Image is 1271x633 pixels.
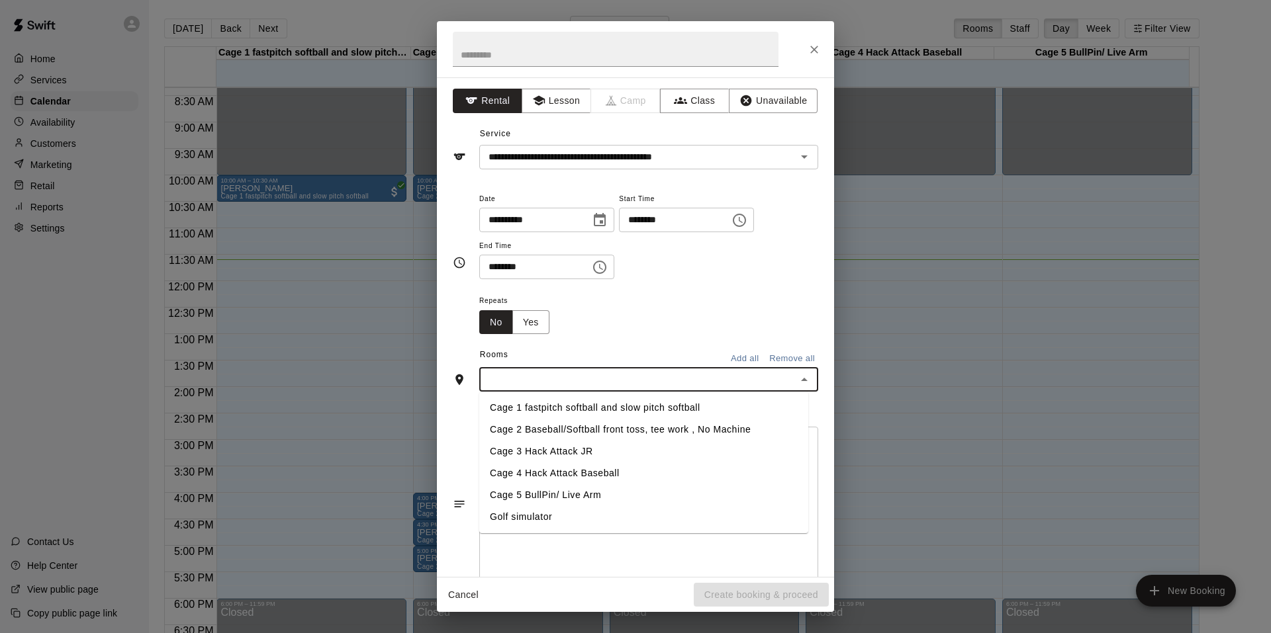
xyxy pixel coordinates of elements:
[453,150,466,163] svg: Service
[479,397,808,419] li: Cage 1 fastpitch softball and slow pitch softball
[453,497,466,511] svg: Notes
[512,310,549,335] button: Yes
[480,350,508,359] span: Rooms
[479,484,808,506] li: Cage 5 BullPin/ Live Arm
[660,89,730,113] button: Class
[480,129,511,138] span: Service
[453,373,466,386] svg: Rooms
[479,310,513,335] button: No
[587,254,613,280] button: Choose time, selected time is 10:30 AM
[479,190,614,208] span: Date
[479,237,614,255] span: End Time
[453,256,466,269] svg: Timing
[587,207,613,233] button: Choose date, selected date is Sep 20, 2025
[453,89,522,113] button: Rental
[479,310,549,335] div: outlined button group
[479,506,808,528] li: Golf simulator
[726,207,753,233] button: Choose time, selected time is 10:00 AM
[802,38,826,62] button: Close
[479,419,808,441] li: Cage 2 Baseball/Softball front toss, tee work , No Machine
[724,349,766,369] button: Add all
[795,148,814,166] button: Open
[729,89,818,113] button: Unavailable
[619,190,754,208] span: Start Time
[442,583,485,607] button: Cancel
[766,349,818,369] button: Remove all
[479,441,808,462] li: Cage 3 Hack Attack JR
[795,370,814,389] button: Close
[522,89,591,113] button: Lesson
[591,89,661,113] span: Camps can only be created in the Services page
[479,462,808,484] li: Cage 4 Hack Attack Baseball
[479,292,560,310] span: Repeats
